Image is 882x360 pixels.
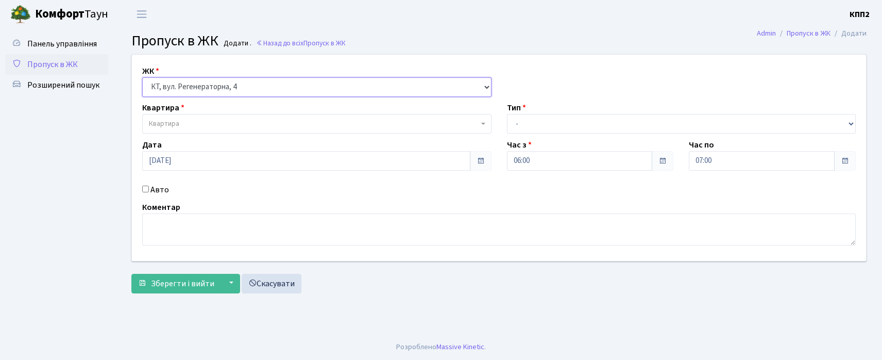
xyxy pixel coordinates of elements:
[27,79,99,91] span: Розширений пошук
[131,30,218,51] span: Пропуск в ЖК
[850,8,870,21] a: КПП2
[27,38,97,50] span: Панель управління
[5,75,108,95] a: Розширений пошук
[396,341,486,353] div: Розроблено .
[757,28,776,39] a: Admin
[256,38,346,48] a: Назад до всіхПропуск в ЖК
[142,65,159,77] label: ЖК
[151,278,214,289] span: Зберегти і вийти
[689,139,714,151] label: Час по
[507,102,526,114] label: Тип
[35,6,108,23] span: Таун
[222,39,251,48] small: Додати .
[436,341,484,352] a: Massive Kinetic
[10,4,31,25] img: logo.png
[507,139,532,151] label: Час з
[150,184,169,196] label: Авто
[129,6,155,23] button: Переключити навігацію
[5,54,108,75] a: Пропуск в ЖК
[35,6,84,22] b: Комфорт
[149,119,179,129] span: Квартира
[5,34,108,54] a: Панель управління
[242,274,301,293] a: Скасувати
[142,102,184,114] label: Квартира
[142,139,162,151] label: Дата
[830,28,867,39] li: Додати
[27,59,78,70] span: Пропуск в ЖК
[850,9,870,20] b: КПП2
[131,274,221,293] button: Зберегти і вийти
[142,201,180,214] label: Коментар
[787,28,830,39] a: Пропуск в ЖК
[303,38,346,48] span: Пропуск в ЖК
[741,23,882,44] nav: breadcrumb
